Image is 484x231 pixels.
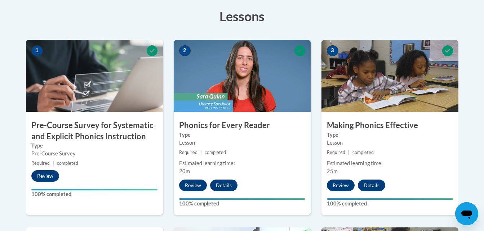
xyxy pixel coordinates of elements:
h3: Pre-Course Survey for Systematic and Explicit Phonics Instruction [26,120,163,142]
div: Pre-Course Survey [31,150,157,158]
img: Course Image [174,40,311,112]
h3: Phonics for Every Reader [174,120,311,131]
span: 2 [179,45,191,56]
span: | [348,150,350,155]
label: Type [31,142,157,150]
label: 100% completed [327,200,453,208]
label: Type [327,131,453,139]
button: Review [31,170,59,182]
span: 1 [31,45,43,56]
h3: Lessons [26,7,458,25]
img: Course Image [321,40,458,112]
h3: Making Phonics Effective [321,120,458,131]
span: | [200,150,202,155]
label: 100% completed [31,190,157,198]
iframe: Button to launch messaging window [455,202,478,225]
div: Estimated learning time: [327,159,453,167]
span: | [53,160,54,166]
button: Review [327,180,355,191]
button: Details [358,180,385,191]
div: Lesson [179,139,305,147]
span: Required [179,150,197,155]
button: Review [179,180,207,191]
label: Type [179,131,305,139]
span: 25m [327,168,338,174]
img: Course Image [26,40,163,112]
span: completed [352,150,374,155]
div: Your progress [31,189,157,190]
button: Details [210,180,237,191]
span: 20m [179,168,190,174]
label: 100% completed [179,200,305,208]
span: completed [57,160,78,166]
span: completed [205,150,226,155]
span: 3 [327,45,338,56]
span: Required [327,150,345,155]
span: Required [31,160,50,166]
div: Lesson [327,139,453,147]
div: Your progress [179,198,305,200]
div: Your progress [327,198,453,200]
div: Estimated learning time: [179,159,305,167]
